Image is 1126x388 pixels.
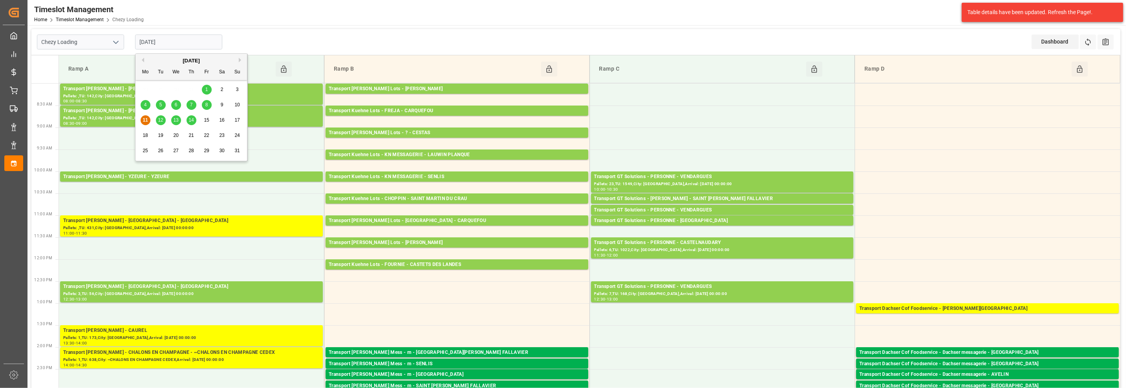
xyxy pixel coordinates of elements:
[594,225,851,231] div: Pallets: 10,TU: 98,City: [GEOGRAPHIC_DATA],Arrival: [DATE] 00:00:00
[202,85,212,95] div: Choose Friday, August 1st, 2025
[236,87,239,92] span: 3
[37,366,52,370] span: 2:30 PM
[75,341,76,345] div: -
[63,231,75,235] div: 11:00
[63,181,320,188] div: Pallets: ,TU: 115,City: [GEOGRAPHIC_DATA],Arrival: [DATE] 00:00:00
[329,360,585,368] div: Transport [PERSON_NAME] Mess - m - SENLIS
[76,297,87,301] div: 13:00
[861,62,1072,77] div: Ramp D
[606,188,607,191] div: -
[158,117,163,123] span: 12
[171,100,181,110] div: Choose Wednesday, August 6th, 2025
[189,117,194,123] span: 14
[34,190,52,194] span: 10:30 AM
[859,305,1116,313] div: Transport Dachser Cof Foodservice - [PERSON_NAME][GEOGRAPHIC_DATA]
[594,214,851,221] div: Pallets: 4,TU: 308,City: [GEOGRAPHIC_DATA],Arrival: [DATE] 00:00:00
[143,117,148,123] span: 11
[63,85,320,93] div: Transport [PERSON_NAME] - [PERSON_NAME]
[606,253,607,257] div: -
[159,102,162,107] span: 5
[187,131,196,140] div: Choose Thursday, August 21st, 2025
[202,100,212,110] div: Choose Friday, August 8th, 2025
[329,371,585,379] div: Transport [PERSON_NAME] Mess - m - [GEOGRAPHIC_DATA]
[65,62,276,77] div: Ramp A
[1032,35,1079,49] div: Dashboard
[233,100,242,110] div: Choose Sunday, August 10th, 2025
[329,269,585,275] div: Pallets: 3,TU: 56,City: CASTETS DES [PERSON_NAME],Arrival: [DATE] 00:00:00
[173,133,178,138] span: 20
[63,291,320,297] div: Pallets: 3,TU: 56,City: [GEOGRAPHIC_DATA],Arrival: [DATE] 00:00:00
[63,122,75,125] div: 08:30
[202,146,212,156] div: Choose Friday, August 29th, 2025
[37,322,52,326] span: 1:30 PM
[217,146,227,156] div: Choose Saturday, August 30th, 2025
[34,4,144,15] div: Timeslot Management
[594,217,851,225] div: Transport GT Solutions - PERSONNE - [GEOGRAPHIC_DATA]
[171,146,181,156] div: Choose Wednesday, August 27th, 2025
[189,148,194,153] span: 28
[75,122,76,125] div: -
[76,231,87,235] div: 11:30
[204,117,209,123] span: 15
[110,36,121,48] button: open menu
[596,62,807,77] div: Ramp C
[329,239,585,247] div: Transport [PERSON_NAME] Lots - [PERSON_NAME]
[594,173,851,181] div: Transport GT Solutions - PERSONNE - VENDARGUES
[219,117,224,123] span: 16
[607,188,618,191] div: 10:30
[329,159,585,166] div: Pallets: ,TU: 136,City: LAUWIN PLANQUE,Arrival: [DATE] 00:00:00
[859,379,1116,385] div: Pallets: 1,TU: 18,City: [GEOGRAPHIC_DATA],Arrival: [DATE] 00:00:00
[329,107,585,115] div: Transport Kuehne Lots - FREJA - CARQUEFOU
[594,206,851,214] div: Transport GT Solutions - PERSONNE - VENDARGUES
[171,115,181,125] div: Choose Wednesday, August 13th, 2025
[221,87,223,92] span: 2
[217,115,227,125] div: Choose Saturday, August 16th, 2025
[56,17,104,22] a: Timeslot Management
[63,349,320,357] div: Transport [PERSON_NAME] - CHALONS EN CHAMPAGNE - ~CHALONS EN CHAMPAGNE CEDEX
[143,133,148,138] span: 18
[37,35,124,49] input: Type to search/select
[75,231,76,235] div: -
[594,195,851,203] div: Transport GT Solutions - [PERSON_NAME] - SAINT [PERSON_NAME] FALLAVIER
[34,17,47,22] a: Home
[594,203,851,209] div: Pallets: 6,TU: 112,City: [GEOGRAPHIC_DATA][PERSON_NAME],Arrival: [DATE] 00:00:00
[594,283,851,291] div: Transport GT Solutions - PERSONNE - VENDARGUES
[205,102,208,107] span: 8
[859,371,1116,379] div: Transport Dachser Cof Foodservice - Dachser messagerie - AVELIN
[141,146,150,156] div: Choose Monday, August 25th, 2025
[34,278,52,282] span: 12:30 PM
[329,225,585,231] div: Pallets: 15,TU: 1262,City: CARQUEFOU,Arrival: [DATE] 00:00:00
[63,283,320,291] div: Transport [PERSON_NAME] - [GEOGRAPHIC_DATA] - [GEOGRAPHIC_DATA]
[187,100,196,110] div: Choose Thursday, August 7th, 2025
[329,203,585,209] div: Pallets: 1,TU: 815,City: [GEOGRAPHIC_DATA][PERSON_NAME],Arrival: [DATE] 00:00:00
[34,168,52,172] span: 10:00 AM
[217,100,227,110] div: Choose Saturday, August 9th, 2025
[331,62,541,77] div: Ramp B
[329,115,585,122] div: Pallets: 12,TU: 1014,City: CARQUEFOU,Arrival: [DATE] 00:00:00
[63,217,320,225] div: Transport [PERSON_NAME] - [GEOGRAPHIC_DATA] - [GEOGRAPHIC_DATA]
[233,146,242,156] div: Choose Sunday, August 31st, 2025
[594,297,606,301] div: 12:30
[202,67,212,77] div: Fr
[202,131,212,140] div: Choose Friday, August 22nd, 2025
[205,87,208,92] span: 1
[329,368,585,375] div: Pallets: ,TU: 9,City: [GEOGRAPHIC_DATA],Arrival: [DATE] 00:00:00
[234,133,240,138] span: 24
[594,291,851,297] div: Pallets: 7,TU: 168,City: [GEOGRAPHIC_DATA],Arrival: [DATE] 00:00:00
[594,188,606,191] div: 10:00
[63,341,75,345] div: 13:30
[156,115,166,125] div: Choose Tuesday, August 12th, 2025
[329,137,585,144] div: Pallets: 1,TU: 242,City: [GEOGRAPHIC_DATA],Arrival: [DATE] 00:00:00
[217,85,227,95] div: Choose Saturday, August 2nd, 2025
[329,349,585,357] div: Transport [PERSON_NAME] Mess - m - [GEOGRAPHIC_DATA][PERSON_NAME] FALLAVIER
[233,131,242,140] div: Choose Sunday, August 24th, 2025
[75,363,76,367] div: -
[217,67,227,77] div: Sa
[221,102,223,107] span: 9
[607,297,618,301] div: 13:00
[34,212,52,216] span: 11:00 AM
[329,261,585,269] div: Transport Kuehne Lots - FOURNIE - CASTETS DES LANDES
[135,35,222,49] input: DD-MM-YYYY
[76,341,87,345] div: 14:00
[63,357,320,363] div: Pallets: 1,TU: 638,City: ~CHALONS EN CHAMPAGNE CEDEX,Arrival: [DATE] 00:00:00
